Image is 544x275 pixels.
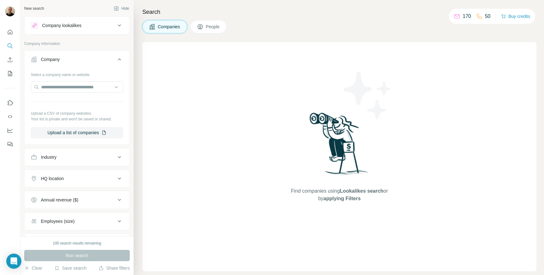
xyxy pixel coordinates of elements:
[5,26,15,38] button: Quick start
[206,24,220,30] span: People
[53,240,101,246] div: 100 search results remaining
[109,4,134,13] button: Hide
[5,40,15,52] button: Search
[31,127,123,138] button: Upload a list of companies
[463,13,471,20] p: 170
[25,150,129,165] button: Industry
[24,41,130,47] p: Company information
[99,265,130,271] button: Share filters
[5,54,15,65] button: Enrich CSV
[25,235,129,250] button: Technologies
[24,6,44,11] div: New search
[340,188,383,194] span: Lookalikes search
[289,187,390,202] span: Find companies using or by
[41,56,60,63] div: Company
[5,6,15,16] img: Avatar
[25,52,129,69] button: Company
[5,139,15,150] button: Feedback
[41,197,78,203] div: Annual revenue ($)
[501,12,530,21] button: Buy credits
[31,69,123,78] div: Select a company name or website
[24,265,42,271] button: Clear
[142,8,536,16] h4: Search
[485,13,491,20] p: 50
[5,68,15,79] button: My lists
[323,196,360,201] span: applying Filters
[31,111,123,116] p: Upload a CSV of company websites.
[25,18,129,33] button: Company lookalikes
[5,111,15,122] button: Use Surfe API
[6,254,21,269] div: Open Intercom Messenger
[5,97,15,108] button: Use Surfe on LinkedIn
[41,218,74,224] div: Employees (size)
[41,154,57,160] div: Industry
[25,214,129,229] button: Employees (size)
[42,22,81,29] div: Company lookalikes
[339,67,396,124] img: Surfe Illustration - Stars
[41,175,64,182] div: HQ location
[307,111,372,181] img: Surfe Illustration - Woman searching with binoculars
[54,265,86,271] button: Save search
[25,192,129,207] button: Annual revenue ($)
[5,125,15,136] button: Dashboard
[31,116,123,122] p: Your list is private and won't be saved or shared.
[25,171,129,186] button: HQ location
[158,24,181,30] span: Companies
